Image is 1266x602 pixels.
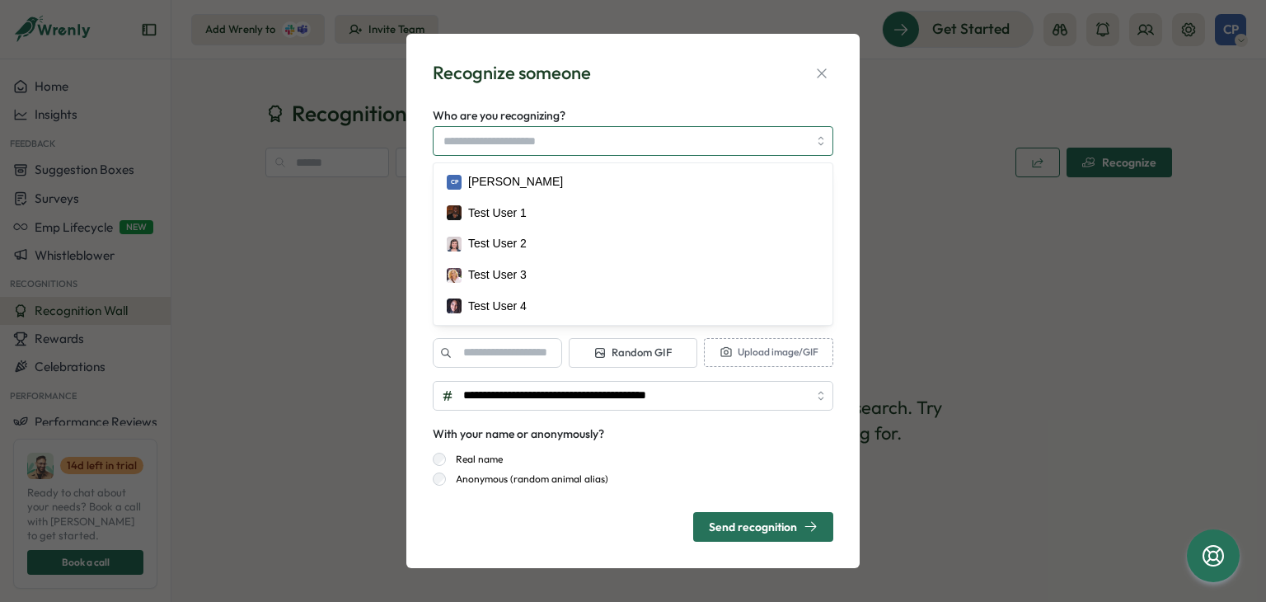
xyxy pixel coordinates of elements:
img: Test User 2 [447,237,462,252]
div: [PERSON_NAME] [468,173,563,191]
div: With your name or anonymously? [433,426,604,444]
label: Anonymous (random animal alias) [446,473,608,486]
button: Random GIF [569,338,698,368]
div: Test User 2 [468,235,527,253]
img: Test User 4 [447,299,462,313]
div: Test User 1 [468,205,527,223]
label: Who are you recognizing? [433,107,565,125]
img: Test User 3 [447,268,462,283]
label: Real name [446,453,503,466]
span: Random GIF [593,346,672,360]
img: Test User 1 [447,205,462,220]
div: Test User 3 [468,266,527,285]
button: Send recognition [693,512,833,542]
div: Test User 4 [468,298,527,316]
div: Send recognition [709,520,818,534]
span: CP [451,177,458,186]
div: Recognize someone [433,60,591,86]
